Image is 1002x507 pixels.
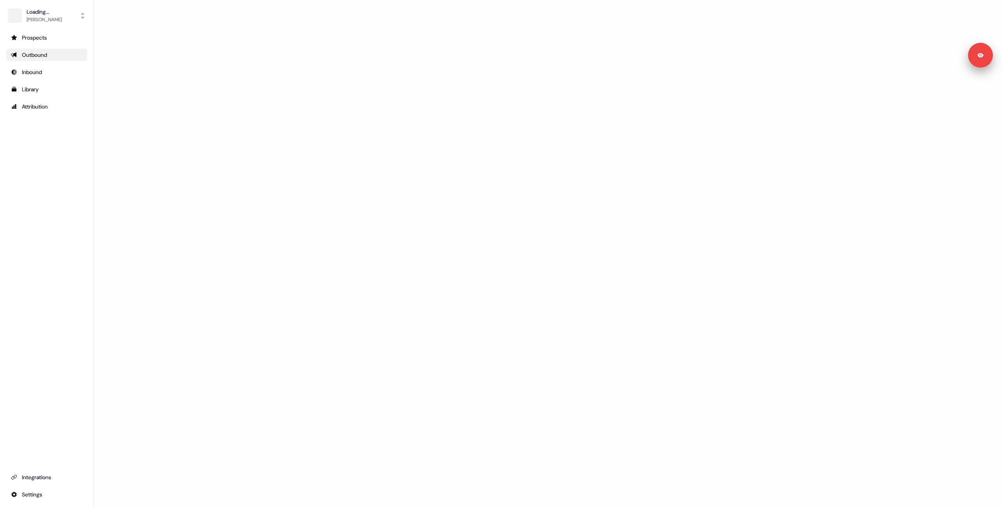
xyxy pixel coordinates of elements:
[11,51,83,59] div: Outbound
[6,471,87,483] a: Go to integrations
[11,85,83,93] div: Library
[6,49,87,61] a: Go to outbound experience
[11,491,83,498] div: Settings
[6,83,87,96] a: Go to templates
[6,6,87,25] button: Loading...[PERSON_NAME]
[6,100,87,113] a: Go to attribution
[27,16,62,24] div: [PERSON_NAME]
[6,488,87,501] a: Go to integrations
[11,34,83,42] div: Prospects
[11,68,83,76] div: Inbound
[27,8,62,16] div: Loading...
[11,103,83,110] div: Attribution
[6,31,87,44] a: Go to prospects
[11,473,83,481] div: Integrations
[6,66,87,78] a: Go to Inbound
